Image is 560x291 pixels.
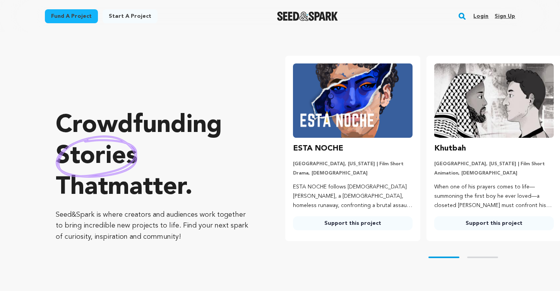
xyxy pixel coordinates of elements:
[293,216,413,230] a: Support this project
[473,10,488,22] a: Login
[434,142,466,155] h3: Khutbah
[434,170,554,176] p: Animation, [DEMOGRAPHIC_DATA]
[277,12,338,21] img: Seed&Spark Logo Dark Mode
[434,216,554,230] a: Support this project
[56,135,137,178] img: hand sketched image
[293,183,413,210] p: ESTA NOCHE follows [DEMOGRAPHIC_DATA] [PERSON_NAME], a [DEMOGRAPHIC_DATA], homeless runaway, conf...
[495,10,515,22] a: Sign up
[293,170,413,176] p: Drama, [DEMOGRAPHIC_DATA]
[434,183,554,210] p: When one of his prayers comes to life—summoning the first boy he ever loved—a closeted [PERSON_NA...
[434,161,554,167] p: [GEOGRAPHIC_DATA], [US_STATE] | Film Short
[108,175,185,200] span: matter
[293,63,413,138] img: ESTA NOCHE image
[277,12,338,21] a: Seed&Spark Homepage
[56,110,254,203] p: Crowdfunding that .
[103,9,158,23] a: Start a project
[45,9,98,23] a: Fund a project
[293,161,413,167] p: [GEOGRAPHIC_DATA], [US_STATE] | Film Short
[56,209,254,243] p: Seed&Spark is where creators and audiences work together to bring incredible new projects to life...
[293,142,343,155] h3: ESTA NOCHE
[434,63,554,138] img: Khutbah image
